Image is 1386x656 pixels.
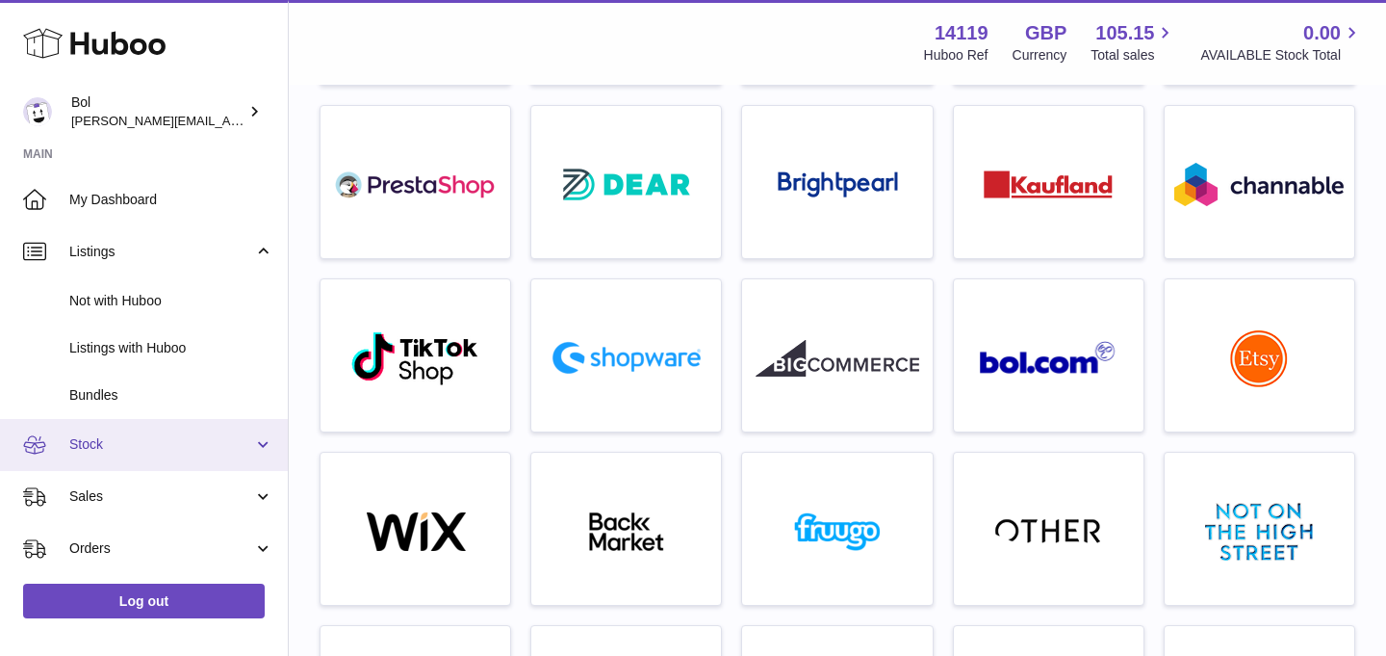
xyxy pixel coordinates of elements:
strong: GBP [1025,20,1066,46]
a: 0.00 AVAILABLE Stock Total [1200,20,1363,65]
span: Orders [69,539,253,558]
span: Not with Huboo [69,292,273,310]
img: roseta-etsy [1230,329,1288,387]
span: Total sales [1091,46,1176,65]
img: roseta-prestashop [334,166,498,204]
a: roseta-etsy [1174,289,1345,422]
a: wix [330,462,500,595]
img: fruugo [756,512,919,551]
img: roseta-kaufland [984,171,1113,198]
img: notonthehighstreet [1205,503,1313,561]
img: roseta-tiktokshop [350,330,480,386]
a: roseta-brightpearl [752,116,922,249]
img: roseta-channable [1174,163,1344,206]
a: roseta-dear [541,116,711,249]
a: notonthehighstreet [1174,462,1345,595]
a: 105.15 Total sales [1091,20,1176,65]
div: Huboo Ref [924,46,988,65]
span: Listings [69,243,253,261]
span: AVAILABLE Stock Total [1200,46,1363,65]
a: roseta-prestashop [330,116,500,249]
a: roseta-bigcommerce [752,289,922,422]
a: roseta-kaufland [963,116,1134,249]
div: Currency [1013,46,1067,65]
img: roseta-shopware [545,334,708,381]
span: [PERSON_NAME][EMAIL_ADDRESS][DOMAIN_NAME] [71,113,386,128]
a: backmarket [541,462,711,595]
img: wix [334,512,498,551]
a: roseta-channable [1174,116,1345,249]
a: fruugo [752,462,922,595]
a: Log out [23,584,265,618]
img: roseta-dear [557,163,696,206]
a: roseta-tiktokshop [330,289,500,422]
span: My Dashboard [69,191,273,209]
strong: 14119 [935,20,988,46]
a: roseta-bol [963,289,1134,422]
div: Bol [71,93,244,130]
span: Bundles [69,386,273,405]
img: roseta-bol [980,341,1116,375]
span: Sales [69,487,253,506]
span: 105.15 [1095,20,1154,46]
img: roseta-bigcommerce [756,339,919,378]
span: Stock [69,435,253,454]
span: 0.00 [1303,20,1341,46]
span: Listings with Huboo [69,339,273,357]
a: other [963,462,1134,595]
a: roseta-shopware [541,289,711,422]
img: other [995,517,1101,546]
img: james.enever@bolfoods.com [23,97,52,126]
img: backmarket [545,512,708,551]
img: roseta-brightpearl [778,171,898,198]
